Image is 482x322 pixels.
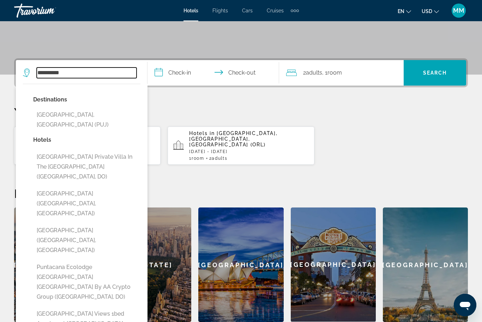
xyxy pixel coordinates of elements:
a: [GEOGRAPHIC_DATA] [198,207,283,322]
button: Hotels in [GEOGRAPHIC_DATA], [GEOGRAPHIC_DATA] (PAR)[DATE] - [DATE]1Room2Adults [14,126,161,165]
a: Hotels [183,8,198,13]
span: 2 [209,156,228,161]
button: Puntacana Ecolodge [GEOGRAPHIC_DATA] [GEOGRAPHIC_DATA] by AA Crypto Group ([GEOGRAPHIC_DATA], DO) [33,260,140,304]
span: Adults [212,156,227,161]
span: [GEOGRAPHIC_DATA], [GEOGRAPHIC_DATA], [GEOGRAPHIC_DATA] (ORL) [189,130,277,147]
button: Extra navigation items [291,5,299,16]
div: [GEOGRAPHIC_DATA] [291,207,376,322]
p: [DATE] - [DATE] [189,149,308,154]
span: USD [422,8,432,14]
a: [GEOGRAPHIC_DATA] [14,207,99,322]
button: Travelers: 2 adults, 0 children [279,60,404,86]
a: [GEOGRAPHIC_DATA] [291,207,376,322]
p: Destinations [33,95,140,105]
p: Hotels [33,135,140,145]
a: Cars [242,8,253,13]
a: [GEOGRAPHIC_DATA] [383,207,468,322]
button: Hotels in [GEOGRAPHIC_DATA], [GEOGRAPHIC_DATA], [GEOGRAPHIC_DATA] (ORL)[DATE] - [DATE]1Room2Adults [168,126,314,165]
span: Hotels in [189,130,215,136]
button: Change currency [422,6,439,16]
button: Search [404,60,466,86]
button: [GEOGRAPHIC_DATA] ([GEOGRAPHIC_DATA], [GEOGRAPHIC_DATA]) [33,224,140,257]
button: Check in and out dates [147,60,279,86]
iframe: Bouton de lancement de la fenêtre de messagerie [454,294,476,316]
span: Search [423,70,447,76]
a: [US_STATE] [106,207,191,322]
span: MM [453,7,464,14]
a: Flights [212,8,228,13]
span: , 1 [322,68,342,78]
span: Adults [306,69,322,76]
span: 1 [189,156,204,161]
button: Change language [398,6,411,16]
button: [GEOGRAPHIC_DATA] Private Villa in The [GEOGRAPHIC_DATA] ([GEOGRAPHIC_DATA], DO) [33,150,140,183]
span: 2 [303,68,322,78]
button: [GEOGRAPHIC_DATA] ([GEOGRAPHIC_DATA], [GEOGRAPHIC_DATA]) [33,187,140,220]
span: en [398,8,404,14]
h2: Featured Destinations [14,186,468,200]
button: [GEOGRAPHIC_DATA], [GEOGRAPHIC_DATA] (PUJ) [33,108,140,131]
a: Travorium [14,1,85,20]
button: User Menu [450,3,468,18]
span: Room [192,156,204,161]
div: Search widget [16,60,466,86]
p: Your Recent Searches [14,105,468,119]
span: Room [327,69,342,76]
a: Cruises [267,8,284,13]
